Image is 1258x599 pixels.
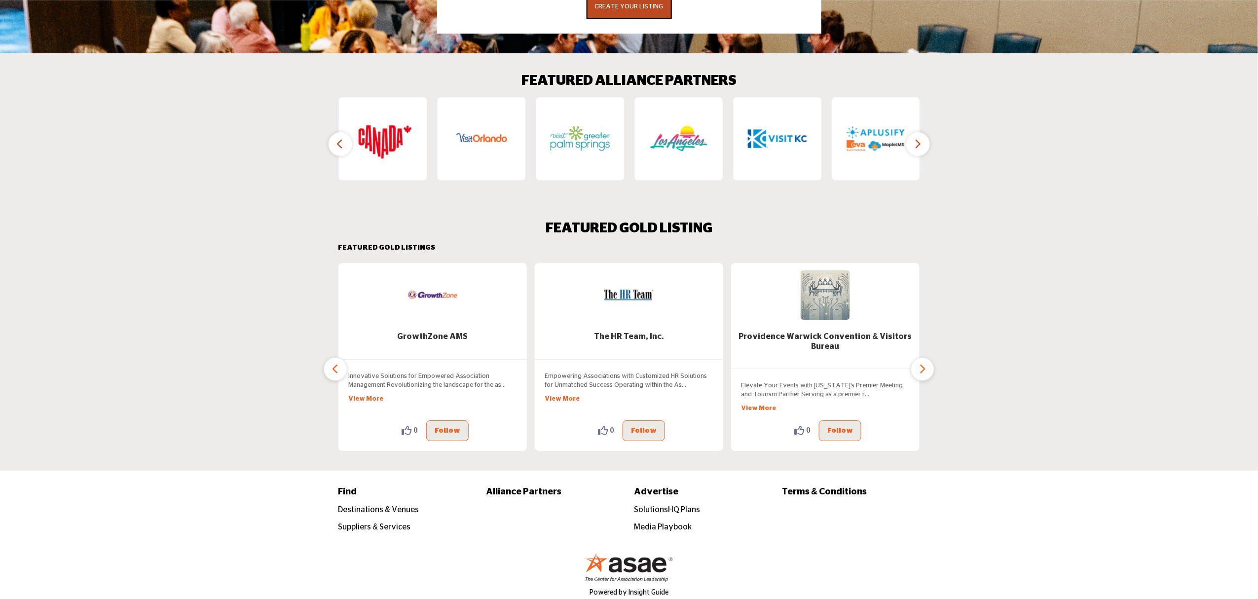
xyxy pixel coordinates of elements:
[486,486,624,499] a: Alliance Partners
[435,427,460,434] span: Follow
[741,381,910,413] div: Elevate Your Events with [US_STATE]'s Premier Meeting and Tourism Partner Serving as a premier r...
[353,109,412,168] img: Destination Canada Business Events
[741,405,776,412] a: View More
[610,426,614,436] span: 0
[452,109,511,168] img: Visit Orlando
[819,420,861,441] button: Follow
[634,486,772,499] a: Advertise
[634,523,692,531] a: Media Playbook
[748,109,807,168] img: Visit KC
[827,427,853,434] span: Follow
[408,270,457,320] img: GrowthZone AMS
[649,109,708,168] img: Los Angeles Tourism and Convention Board
[348,396,383,402] a: View More
[594,333,664,340] a: The HR Team, Inc.
[545,372,713,413] div: Empowering Associations with Customized HR Solutions for Unmatched Success Operating within the A...
[801,270,850,320] img: Providence Warwick Convention & Visitors Bureau
[631,427,657,434] span: Follow
[782,486,920,499] a: Terms & Conditions
[806,426,810,436] span: 0
[338,486,476,499] a: Find
[739,333,912,350] a: Providence Warwick Convention & Visitors Bureau
[398,333,468,340] a: GrowthZone AMS
[338,523,411,531] a: Suppliers & Services
[338,506,419,514] a: Destinations & Venues
[590,589,668,596] a: Powered by Insight Guide
[413,426,417,436] span: 0
[426,420,469,441] button: Follow
[545,396,580,402] a: View More
[623,420,665,441] button: Follow
[604,270,654,320] img: The HR Team, Inc.
[338,243,920,253] h2: FEATURED GOLD LISTINGS
[521,73,737,90] h2: FEATURED ALLIANCE PARTNERS
[595,3,664,10] span: CREATE YOUR LISTING
[348,372,517,413] div: Innovative Solutions for Empowered Association Management Revolutionizing the landscape for the a...
[846,109,905,168] img: Aplusify LLC
[585,553,673,582] img: No Site Logo
[546,221,712,237] h2: FEATURED GOLD LISTING
[634,506,701,514] a: SolutionsHQ Plans
[551,109,610,168] img: Visit Greater Palm Springs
